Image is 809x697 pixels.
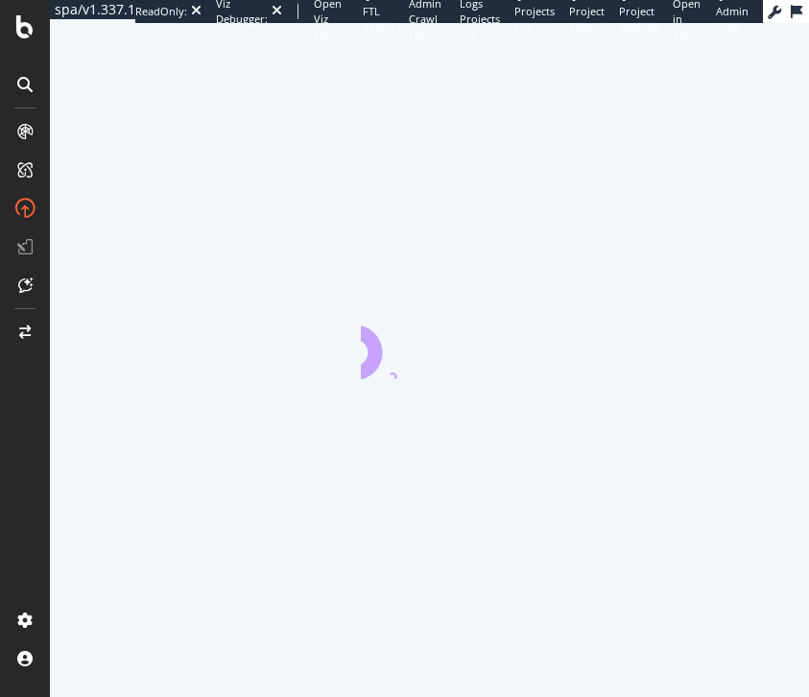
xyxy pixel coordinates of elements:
span: Admin Page [716,4,749,34]
div: ReadOnly: [135,4,187,19]
span: Project Page [569,4,605,34]
span: Projects List [514,4,555,34]
span: FTL admin [363,4,394,34]
div: animation [361,310,499,379]
span: Project Settings [619,4,658,34]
